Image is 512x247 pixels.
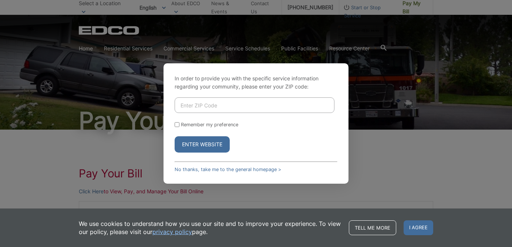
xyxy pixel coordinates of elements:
[349,220,396,235] a: Tell me more
[175,97,334,113] input: Enter ZIP Code
[175,167,281,172] a: No thanks, take me to the general homepage >
[175,136,230,153] button: Enter Website
[175,74,337,91] p: In order to provide you with the specific service information regarding your community, please en...
[152,228,192,236] a: privacy policy
[79,220,341,236] p: We use cookies to understand how you use our site and to improve your experience. To view our pol...
[181,122,238,127] label: Remember my preference
[404,220,433,235] span: I agree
